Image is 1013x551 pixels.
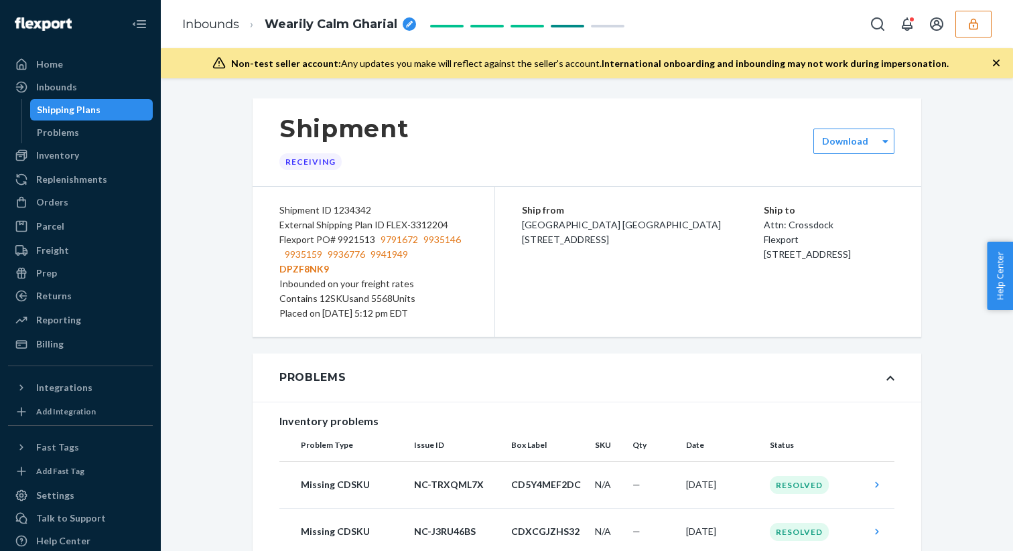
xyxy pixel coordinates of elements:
button: Open Search Box [864,11,891,37]
span: 9791672 [381,232,418,247]
div: Inventory problems [279,413,894,429]
a: Shipping Plans [30,99,153,121]
div: Add Integration [36,406,96,417]
a: Returns [8,285,153,307]
div: Reporting [36,313,81,327]
td: N/A [590,461,627,508]
div: Inventory [36,149,79,162]
div: Parcel [36,220,64,233]
p: NC-TRXQML7X [414,478,500,491]
th: Issue ID [409,429,506,461]
label: Download [822,135,868,148]
button: Open account menu [923,11,950,37]
div: Integrations [36,381,92,394]
p: Missing CDSKU [301,525,403,538]
div: Orders [36,195,68,209]
button: Help Center [987,242,1013,310]
button: Talk to Support [8,507,153,529]
a: Parcel [8,216,153,237]
p: Attn: Crossdock [764,218,894,232]
span: 9935146 [423,232,461,247]
div: Replenishments [36,173,107,186]
span: 9935159 [285,247,322,262]
a: Settings [8,485,153,506]
div: Problems [37,126,79,139]
div: Prep [36,266,57,280]
p: CD5Y4MEF2DC [511,478,584,491]
td: [DATE] [681,461,764,508]
a: Reporting [8,309,153,331]
p: DPZF8NK9 [279,262,468,277]
button: Close Navigation [126,11,153,37]
a: Home [8,54,153,75]
h1: Shipment [279,114,409,143]
a: Inbounds [182,17,239,31]
div: Placed on [DATE] 5:12 pm EDT [279,306,468,321]
div: Any updates you make will reflect against the seller's account. [231,57,949,70]
th: Qty [627,429,681,461]
p: Ship to [764,203,894,218]
a: Add Fast Tag [8,463,153,479]
p: Flexport [764,232,894,247]
div: External Shipping Plan ID FLEX-3312204 [279,218,468,232]
div: Settings [36,489,74,502]
div: Flexport PO# 9921513 [279,232,468,277]
a: Inbounds [8,76,153,98]
div: Problems [279,370,346,386]
img: Flexport logo [15,17,72,31]
div: Add Fast Tag [36,465,84,477]
p: Missing CDSKU [301,478,403,491]
a: Replenishments [8,169,153,190]
span: 9936776 [328,247,365,262]
div: Resolved [770,523,829,541]
a: Problems [30,122,153,143]
div: Returns [36,289,72,303]
span: [GEOGRAPHIC_DATA] [GEOGRAPHIC_DATA] [STREET_ADDRESS] [522,219,721,245]
button: Integrations [8,377,153,398]
span: — [632,526,640,537]
button: Open notifications [894,11,921,37]
div: Help Center [36,534,90,548]
p: CDXCGJZHS32 [511,525,584,538]
a: Add Integration [8,404,153,420]
div: Inbounded on your freight rates [279,277,468,291]
div: Talk to Support [36,511,106,525]
a: Prep [8,262,153,284]
button: Fast Tags [8,437,153,458]
div: Shipping Plans [37,103,100,116]
th: SKU [590,429,627,461]
a: Freight [8,240,153,261]
a: Inventory [8,145,153,166]
th: Date [681,429,764,461]
a: Orders [8,191,153,213]
div: Fast Tags [36,441,79,454]
span: Non-test seller account: [231,58,341,69]
div: Shipment ID 1234342 [279,203,468,218]
span: [STREET_ADDRESS] [764,248,851,260]
th: Status [764,429,865,461]
div: Inbounds [36,80,77,94]
div: Billing [36,337,64,351]
p: Ship from [522,203,764,218]
ol: breadcrumbs [172,5,427,44]
div: Contains 12 SKUs and 5568 Units [279,291,468,306]
div: Freight [36,244,69,257]
span: — [632,479,640,490]
th: Box Label [506,429,590,461]
iframe: Opens a widget where you can chat to one of our agents [926,511,1000,544]
div: Home [36,58,63,71]
a: Billing [8,333,153,355]
span: Wearily Calm Gharial [265,16,397,33]
th: Problem Type [279,429,409,461]
p: NC-J3RU46BS [414,525,500,538]
div: Receiving [279,153,342,170]
div: Resolved [770,476,829,494]
span: 9941949 [370,247,408,262]
span: International onboarding and inbounding may not work during impersonation. [602,58,949,69]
